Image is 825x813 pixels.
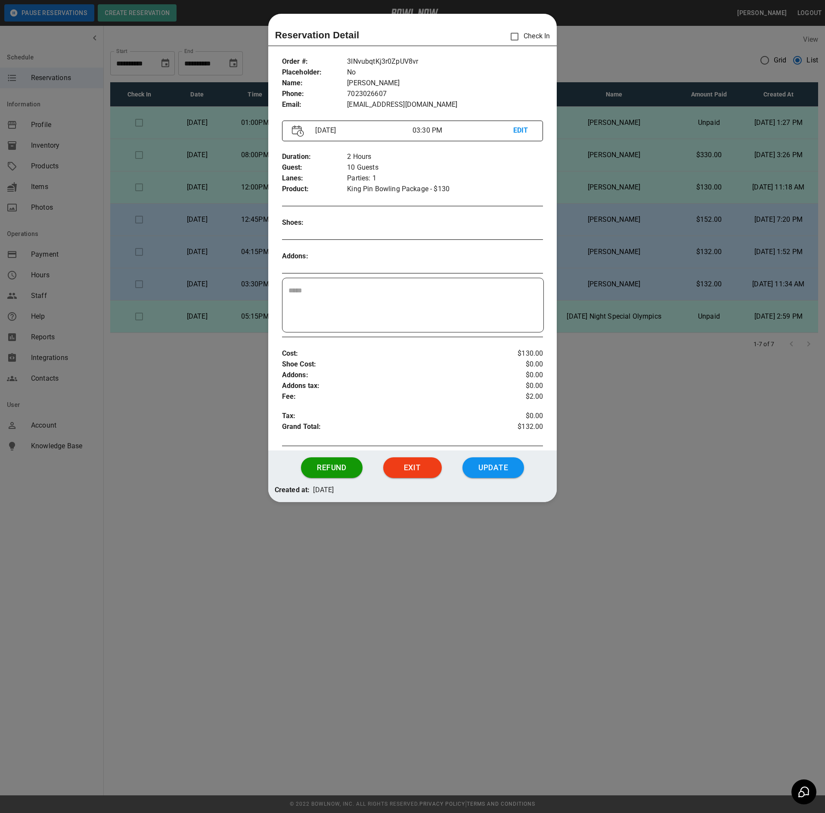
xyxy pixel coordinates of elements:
p: [DATE] [312,125,412,136]
p: King Pin Bowling Package - $130 [347,184,543,195]
button: Update [462,457,524,478]
p: Placeholder : [282,67,347,78]
p: $0.00 [499,411,543,422]
p: 7023026607 [347,89,543,99]
button: Refund [301,457,363,478]
p: Tax : [282,411,499,422]
p: No [347,67,543,78]
p: Order # : [282,56,347,67]
p: $0.00 [499,381,543,391]
p: Shoe Cost : [282,359,499,370]
p: Check In [506,28,550,46]
p: Parties: 1 [347,173,543,184]
p: Grand Total : [282,422,499,434]
p: Shoes : [282,217,347,228]
p: Guest : [282,162,347,173]
p: Lanes : [282,173,347,184]
p: Name : [282,78,347,89]
p: EDIT [513,125,533,136]
button: Exit [383,457,442,478]
img: Vector [292,125,304,137]
p: [PERSON_NAME] [347,78,543,89]
p: [DATE] [313,485,334,496]
p: $130.00 [499,348,543,359]
p: Duration : [282,152,347,162]
p: Product : [282,184,347,195]
p: $0.00 [499,359,543,370]
p: [EMAIL_ADDRESS][DOMAIN_NAME] [347,99,543,110]
p: 3INvubqtKj3r0ZpUV8vr [347,56,543,67]
p: 2 Hours [347,152,543,162]
p: Addons : [282,251,347,262]
p: $132.00 [499,422,543,434]
p: Phone : [282,89,347,99]
p: Reservation Detail [275,28,360,42]
p: Cost : [282,348,499,359]
p: Created at: [275,485,310,496]
p: 03:30 PM [412,125,513,136]
p: Addons : [282,370,499,381]
p: Email : [282,99,347,110]
p: $2.00 [499,391,543,402]
p: Addons tax : [282,381,499,391]
p: 10 Guests [347,162,543,173]
p: Fee : [282,391,499,402]
p: $0.00 [499,370,543,381]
